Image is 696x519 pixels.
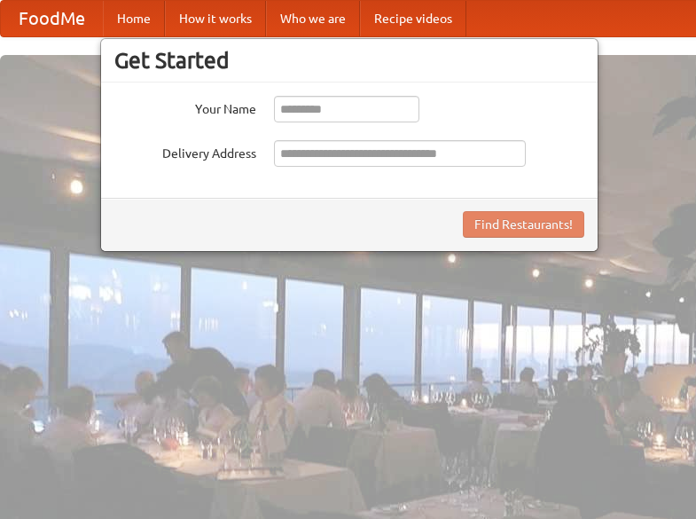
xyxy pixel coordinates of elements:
[114,140,256,162] label: Delivery Address
[360,1,466,36] a: Recipe videos
[1,1,103,36] a: FoodMe
[463,211,584,238] button: Find Restaurants!
[266,1,360,36] a: Who we are
[165,1,266,36] a: How it works
[114,96,256,118] label: Your Name
[114,47,584,74] h3: Get Started
[103,1,165,36] a: Home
